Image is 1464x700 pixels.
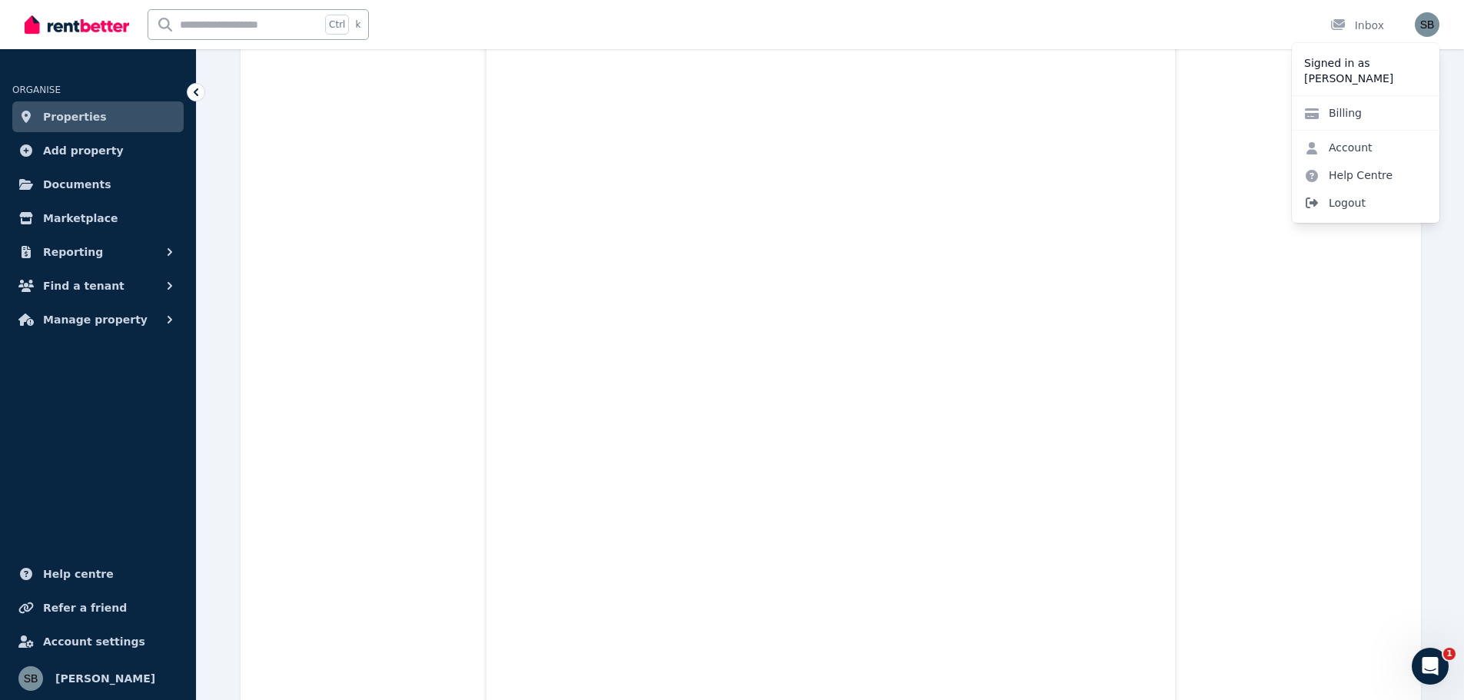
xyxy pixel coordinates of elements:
img: RentBetter [25,13,129,36]
p: Signed in as [1304,55,1427,71]
span: 1 [1443,648,1456,660]
span: Properties [43,108,107,126]
a: Help Centre [1292,161,1405,189]
a: Billing [1292,99,1374,127]
a: Marketplace [12,203,184,234]
span: Find a tenant [43,277,124,295]
a: Refer a friend [12,592,184,623]
div: Inbox [1330,18,1384,33]
a: Help centre [12,559,184,589]
img: Sam Berrell [18,666,43,691]
span: [PERSON_NAME] [55,669,155,688]
a: Account [1292,134,1385,161]
span: Refer a friend [43,599,127,617]
span: Ctrl [325,15,349,35]
button: Find a tenant [12,270,184,301]
span: Documents [43,175,111,194]
img: Sam Berrell [1415,12,1439,37]
a: Documents [12,169,184,200]
button: Manage property [12,304,184,335]
span: Account settings [43,632,145,651]
span: k [355,18,360,31]
a: Add property [12,135,184,166]
span: Logout [1292,189,1439,217]
a: Account settings [12,626,184,657]
span: Help centre [43,565,114,583]
span: Reporting [43,243,103,261]
button: Reporting [12,237,184,267]
span: Marketplace [43,209,118,227]
iframe: Intercom live chat [1412,648,1449,685]
span: Manage property [43,310,148,329]
p: [PERSON_NAME] [1304,71,1427,86]
span: ORGANISE [12,85,61,95]
span: Add property [43,141,124,160]
a: Properties [12,101,184,132]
